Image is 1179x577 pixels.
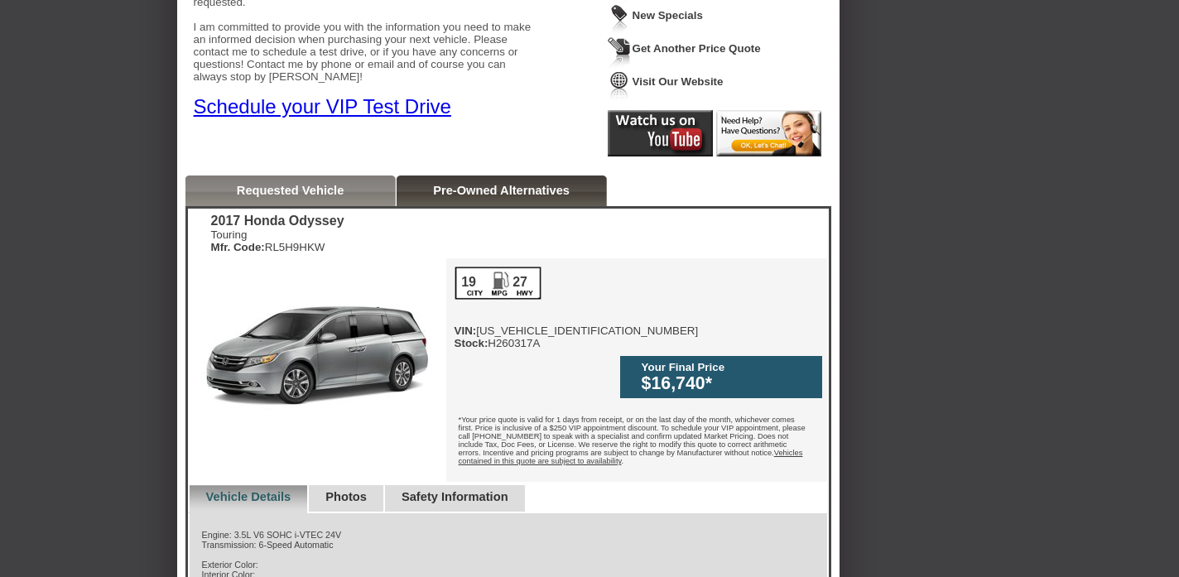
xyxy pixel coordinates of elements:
div: 2017 Honda Odyssey [211,214,344,228]
a: New Specials [633,9,703,22]
div: Your Final Price [642,361,814,373]
b: Stock: [455,337,488,349]
a: Pre-Owned Alternatives [433,184,570,197]
a: Requested Vehicle [237,184,344,197]
b: VIN: [455,325,477,337]
img: Icon_Youtube2.png [608,110,713,156]
a: Schedule your VIP Test Drive [194,95,451,118]
div: Touring RL5H9HKW [211,228,344,253]
u: Vehicles contained in this quote are subject to availability [459,449,803,465]
div: *Your price quote is valid for 1 days from receipt, or on the last day of the month, whichever co... [446,403,827,482]
b: Mfr. Code: [211,241,265,253]
a: Photos [325,490,367,503]
img: Icon_WeeklySpecials.png [608,4,631,35]
a: Vehicle Details [206,490,291,503]
img: 2017 Honda Odyssey [188,258,446,452]
img: Icon_LiveChat2.png [716,110,821,156]
div: 19 [460,275,478,290]
div: 27 [512,275,529,290]
img: Icon_GetQuote.png [608,37,631,68]
div: $16,740* [642,373,814,394]
a: Get Another Price Quote [633,42,761,55]
a: Safety Information [402,490,508,503]
img: Icon_VisitWebsite.png [608,70,631,101]
a: Visit Our Website [633,75,724,88]
div: [US_VEHICLE_IDENTIFICATION_NUMBER] H260317A [455,267,699,349]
